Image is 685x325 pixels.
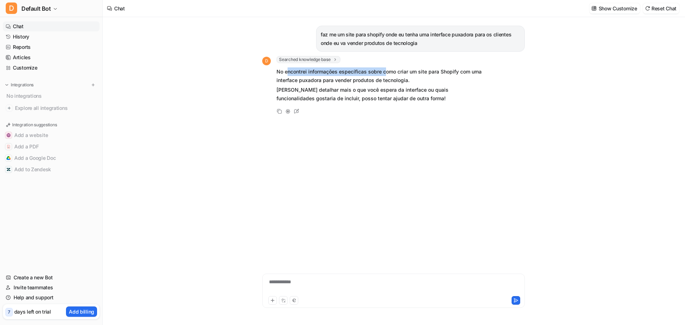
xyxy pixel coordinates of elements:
[66,306,97,317] button: Add billing
[3,273,100,283] a: Create a new Bot
[592,6,597,11] img: customize
[3,42,100,52] a: Reports
[645,6,650,11] img: reset
[276,86,485,103] p: [PERSON_NAME] detalhar mais o que você espera da interface ou quais funcionalidades gostaria de i...
[14,308,51,315] p: days left on trial
[3,21,100,31] a: Chat
[589,3,640,14] button: Show Customize
[3,32,100,42] a: History
[6,2,17,14] span: D
[643,3,679,14] button: Reset Chat
[15,102,97,114] span: Explore all integrations
[3,164,100,175] button: Add to ZendeskAdd to Zendesk
[69,308,94,315] p: Add billing
[3,283,100,293] a: Invite teammates
[3,141,100,152] button: Add a PDFAdd a PDF
[321,30,520,47] p: faz me um site para shopify onde eu tenha uma interface puxadora para os clientes onde eu va vend...
[3,103,100,113] a: Explore all integrations
[12,122,57,128] p: Integration suggestions
[4,90,100,102] div: No integrations
[6,167,11,172] img: Add to Zendesk
[276,67,485,85] p: No encontrei informações específicas sobre como criar um site para Shopify com uma interface puxa...
[262,57,271,65] span: D
[11,82,34,88] p: Integrations
[6,144,11,149] img: Add a PDF
[6,105,13,112] img: explore all integrations
[3,63,100,73] a: Customize
[3,52,100,62] a: Articles
[599,5,637,12] p: Show Customize
[4,82,9,87] img: expand menu
[3,130,100,141] button: Add a websiteAdd a website
[91,82,96,87] img: menu_add.svg
[6,133,11,137] img: Add a website
[21,4,51,14] span: Default Bot
[3,293,100,303] a: Help and support
[3,81,36,88] button: Integrations
[276,56,340,63] span: Searched knowledge base
[114,5,125,12] div: Chat
[6,156,11,160] img: Add a Google Doc
[3,152,100,164] button: Add a Google DocAdd a Google Doc
[8,309,10,315] p: 7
